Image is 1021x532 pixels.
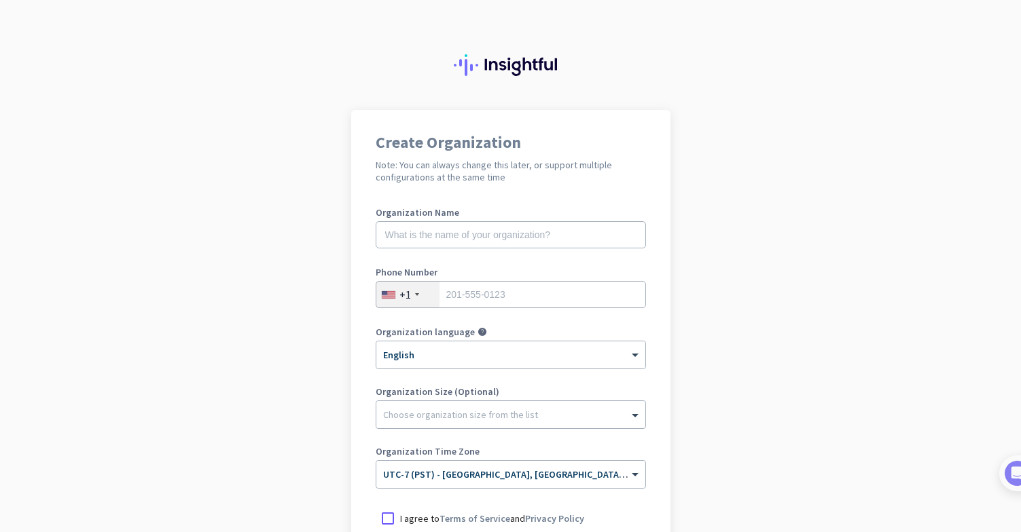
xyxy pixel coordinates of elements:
a: Privacy Policy [525,512,584,525]
h2: Note: You can always change this later, or support multiple configurations at the same time [376,159,646,183]
label: Organization Time Zone [376,446,646,456]
p: I agree to and [400,512,584,525]
label: Phone Number [376,267,646,277]
label: Organization Size (Optional) [376,387,646,396]
label: Organization Name [376,208,646,217]
a: Terms of Service [440,512,510,525]
div: +1 [399,288,411,301]
img: Insightful [454,54,568,76]
input: 201-555-0123 [376,281,646,308]
input: What is the name of your organization? [376,221,646,248]
i: help [478,327,487,337]
label: Organization language [376,327,475,337]
h1: Create Organization [376,134,646,151]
